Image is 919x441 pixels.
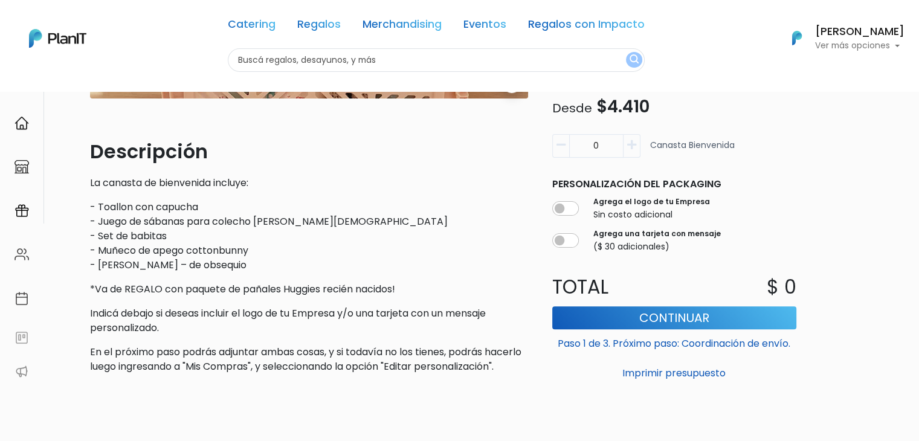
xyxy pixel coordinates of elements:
[552,306,796,329] button: Continuar
[545,272,674,301] p: Total
[228,48,645,72] input: Buscá regalos, desayunos, y más
[297,19,341,34] a: Regalos
[815,27,904,37] h6: [PERSON_NAME]
[90,200,528,272] p: - Toallon con capucha - Juego de sábanas para colecho [PERSON_NAME][DEMOGRAPHIC_DATA] - Set de ba...
[593,196,710,207] label: Agrega el logo de tu Empresa
[90,345,528,374] p: En el próximo paso podrás adjuntar ambas cosas, y si todavía no los tienes, podrás hacerlo luego ...
[593,240,721,253] p: ($ 30 adicionales)
[228,19,276,34] a: Catering
[15,364,29,379] img: partners-52edf745621dab592f3b2c58e3bca9d71375a7ef29c3b500c9f145b62cc070d4.svg
[767,272,796,301] p: $ 0
[90,137,528,166] p: Descripción
[552,363,796,384] button: Imprimir presupuesto
[650,139,735,163] p: Canasta bienvenida
[15,159,29,174] img: marketplace-4ceaa7011d94191e9ded77b95e3339b90024bf715f7c57f8cf31f2d8c509eaba.svg
[593,208,710,221] p: Sin costo adicional
[552,100,592,117] span: Desde
[90,282,528,297] p: *Va de REGALO con paquete de pañales Huggies recién nacidos!
[15,291,29,306] img: calendar-87d922413cdce8b2cf7b7f5f62616a5cf9e4887200fb71536465627b3292af00.svg
[15,247,29,262] img: people-662611757002400ad9ed0e3c099ab2801c6687ba6c219adb57efc949bc21e19d.svg
[363,19,442,34] a: Merchandising
[784,25,810,51] img: PlanIt Logo
[90,306,528,335] p: Indicá debajo si deseas incluir el logo de tu Empresa y/o una tarjeta con un mensaje personalizado.
[552,332,796,351] p: Paso 1 de 3. Próximo paso: Coordinación de envío.
[15,204,29,218] img: campaigns-02234683943229c281be62815700db0a1741e53638e28bf9629b52c665b00959.svg
[62,11,174,35] div: ¿Necesitás ayuda?
[463,19,506,34] a: Eventos
[596,95,650,118] span: $4.410
[90,176,528,190] p: La canasta de bienvenida incluye:
[15,330,29,345] img: feedback-78b5a0c8f98aac82b08bfc38622c3050aee476f2c9584af64705fc4e61158814.svg
[528,19,645,34] a: Regalos con Impacto
[630,54,639,66] img: search_button-432b6d5273f82d61273b3651a40e1bd1b912527efae98b1b7a1b2c0702e16a8d.svg
[15,116,29,130] img: home-e721727adea9d79c4d83392d1f703f7f8bce08238fde08b1acbfd93340b81755.svg
[593,228,721,239] label: Agrega una tarjeta con mensaje
[29,29,86,48] img: PlanIt Logo
[776,22,904,54] button: PlanIt Logo [PERSON_NAME] Ver más opciones
[552,177,796,192] p: Personalización del packaging
[815,42,904,50] p: Ver más opciones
